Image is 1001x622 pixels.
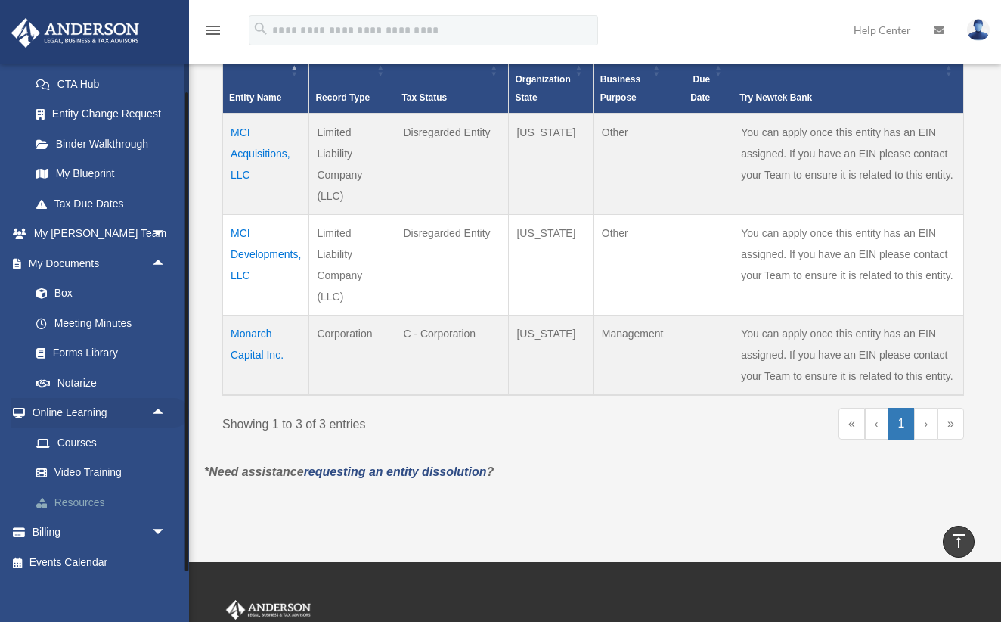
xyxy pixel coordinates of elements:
[967,19,990,41] img: User Pic
[204,465,494,478] em: *Need assistance ?
[733,27,964,114] th: Try Newtek Bank : Activate to sort
[21,458,189,488] a: Video Training
[677,38,710,103] span: Federal Return Due Date
[865,408,888,440] a: Previous
[229,92,281,103] span: Entity Name
[309,114,395,215] td: Limited Liability Company (LLC)
[671,27,733,114] th: Federal Return Due Date: Activate to sort
[937,408,964,440] a: Last
[21,368,189,398] a: Notarize
[151,219,181,250] span: arrow_drop_down
[515,74,570,103] span: Organization State
[593,315,671,395] td: Management
[151,518,181,549] span: arrow_drop_down
[21,129,181,159] a: Binder Walkthrough
[223,114,309,215] td: MCI Acquisitions, LLC
[401,92,447,103] span: Tax Status
[509,315,593,395] td: [US_STATE]
[395,27,509,114] th: Tax Status: Activate to sort
[7,18,144,48] img: Anderson Advisors Platinum Portal
[21,308,189,338] a: Meeting Minutes
[151,398,181,429] span: arrow_drop_up
[509,214,593,315] td: [US_STATE]
[509,27,593,114] th: Organization State: Activate to sort
[11,248,189,278] a: My Documentsarrow_drop_up
[223,600,314,620] img: Anderson Advisors Platinum Portal
[739,89,941,107] div: Try Newtek Bank
[395,114,509,215] td: Disregarded Entity
[733,315,964,395] td: You can apply once this entity has an EIN assigned. If you have an EIN please contact your Team t...
[509,114,593,215] td: [US_STATE]
[600,74,640,103] span: Business Purpose
[21,278,189,309] a: Box
[204,26,222,39] a: menu
[11,518,189,548] a: Billingarrow_drop_down
[395,315,509,395] td: C - Corporation
[395,214,509,315] td: Disregarded Entity
[204,21,222,39] i: menu
[21,69,181,99] a: CTA Hub
[315,92,370,103] span: Record Type
[733,214,964,315] td: You can apply once this entity has an EIN assigned. If you have an EIN please contact your Team t...
[11,219,189,249] a: My [PERSON_NAME] Teamarrow_drop_down
[838,408,865,440] a: First
[223,27,309,114] th: Entity Name: Activate to invert sorting
[11,547,189,577] a: Events Calendar
[950,532,968,550] i: vertical_align_top
[151,248,181,279] span: arrow_drop_up
[11,398,189,428] a: Online Learningarrow_drop_up
[223,214,309,315] td: MCI Developments, LLC
[222,408,582,435] div: Showing 1 to 3 of 3 entries
[309,27,395,114] th: Record Type: Activate to sort
[943,526,975,558] a: vertical_align_top
[21,338,189,369] a: Forms Library
[21,188,181,219] a: Tax Due Dates
[21,99,181,129] a: Entity Change Request
[21,428,189,458] a: Courses
[21,159,181,189] a: My Blueprint
[253,20,269,37] i: search
[733,114,964,215] td: You can apply once this entity has an EIN assigned. If you have an EIN please contact your Team t...
[304,465,487,478] a: requesting an entity dissolution
[309,214,395,315] td: Limited Liability Company (LLC)
[593,27,671,114] th: Business Purpose: Activate to sort
[223,315,309,395] td: Monarch Capital Inc.
[888,408,915,440] a: 1
[309,315,395,395] td: Corporation
[914,408,937,440] a: Next
[593,114,671,215] td: Other
[593,214,671,315] td: Other
[21,487,189,518] a: Resources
